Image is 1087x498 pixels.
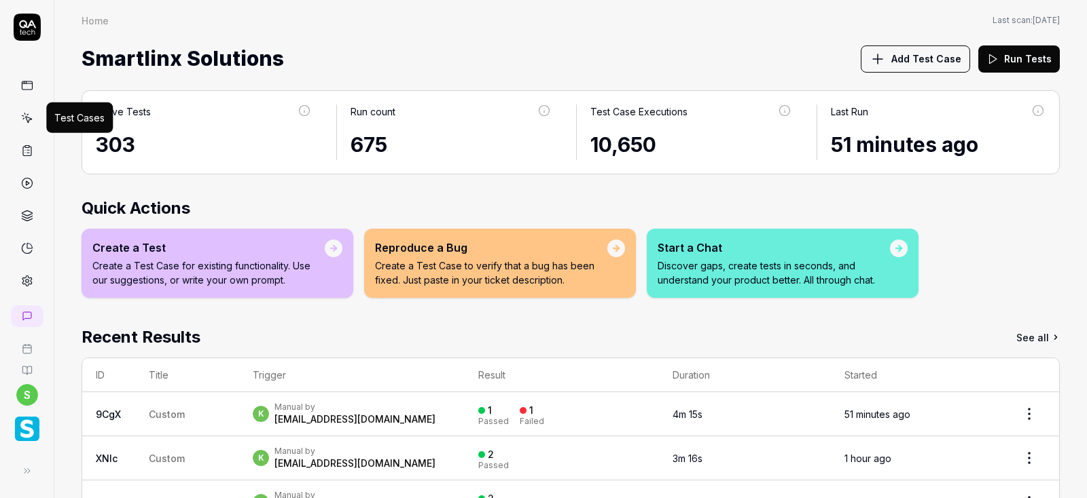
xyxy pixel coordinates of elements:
div: Passed [478,461,509,470]
a: See all [1016,325,1060,349]
div: Passed [478,417,509,425]
div: Active Tests [96,104,151,119]
div: Home [82,14,109,27]
span: Custom [149,453,185,464]
button: Last scan:[DATE] [993,14,1060,26]
div: Start a Chat [658,240,890,256]
div: Manual by [274,402,435,413]
span: Smartlinx Solutions [82,41,284,77]
div: 10,650 [590,130,792,160]
p: Create a Test Case to verify that a bug has been fixed. Just paste in your ticket description. [375,258,607,287]
div: 303 [96,130,312,160]
div: Reproduce a Bug [375,240,607,256]
div: Test Case Executions [590,104,688,119]
p: Create a Test Case for existing functionality. Use our suggestions, or write your own prompt. [92,258,325,287]
div: Test Cases [54,111,105,125]
a: 9CgX [96,408,121,420]
button: s [16,384,38,406]
time: 51 minutes ago [831,132,978,157]
th: Title [135,358,239,392]
time: 1 hour ago [844,453,891,464]
time: [DATE] [1033,15,1060,25]
div: Run count [351,104,395,119]
button: Add Test Case [861,45,970,73]
th: Result [465,358,659,392]
img: Smartlinx Logo [15,417,39,441]
span: Custom [149,408,185,420]
th: Started [831,358,999,392]
div: 2 [488,448,494,461]
div: 1 [488,404,492,417]
span: Last scan: [993,14,1060,26]
div: 675 [351,130,552,160]
h2: Quick Actions [82,196,1060,221]
span: k [253,450,269,466]
time: 3m 16s [673,453,702,464]
div: Failed [520,417,544,425]
div: [EMAIL_ADDRESS][DOMAIN_NAME] [274,457,435,470]
a: New conversation [11,305,43,327]
div: Last Run [831,104,868,119]
a: Documentation [5,354,48,376]
span: k [253,406,269,422]
th: Trigger [239,358,465,392]
div: Create a Test [92,240,325,256]
div: Manual by [274,446,435,457]
button: Smartlinx Logo [5,406,48,444]
p: Discover gaps, create tests in seconds, and understand your product better. All through chat. [658,258,890,287]
time: 4m 15s [673,408,702,420]
div: 1 [529,404,533,417]
th: Duration [659,358,830,392]
div: [EMAIL_ADDRESS][DOMAIN_NAME] [274,413,435,426]
span: Add Test Case [891,52,961,66]
a: XNIc [96,453,118,464]
button: Run Tests [978,45,1060,73]
th: ID [82,358,135,392]
h2: Recent Results [82,325,200,349]
time: 51 minutes ago [844,408,910,420]
a: Book a call with us [5,332,48,354]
